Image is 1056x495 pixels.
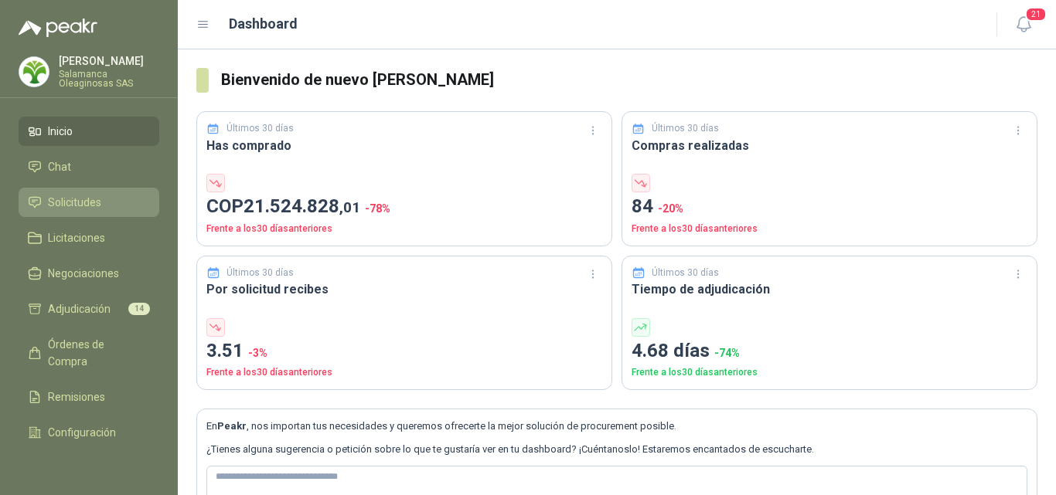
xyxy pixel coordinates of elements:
[19,294,159,324] a: Adjudicación14
[632,280,1027,299] h3: Tiempo de adjudicación
[365,202,390,215] span: -78 %
[632,365,1027,380] p: Frente a los 30 días anteriores
[48,336,145,370] span: Órdenes de Compra
[206,442,1027,457] p: ¿Tienes alguna sugerencia o petición sobre lo que te gustaría ver en tu dashboard? ¡Cuéntanoslo! ...
[128,303,150,315] span: 14
[48,229,105,246] span: Licitaciones
[206,419,1027,434] p: En , nos importan tus necesidades y queremos ofrecerte la mejor solución de procurement posible.
[652,266,719,280] p: Últimos 30 días
[19,223,159,253] a: Licitaciones
[19,188,159,217] a: Solicitudes
[229,13,298,35] h1: Dashboard
[658,202,683,215] span: -20 %
[227,121,294,136] p: Últimos 30 días
[652,121,719,136] p: Últimos 30 días
[19,453,159,483] a: Manuales y ayuda
[227,266,294,280] p: Últimos 30 días
[48,265,119,282] span: Negociaciones
[1010,11,1037,39] button: 21
[1025,7,1047,22] span: 21
[48,300,111,317] span: Adjudicación
[48,424,116,441] span: Configuración
[217,420,247,432] b: Peakr
[221,68,1037,92] h3: Bienvenido de nuevo [PERSON_NAME]
[206,280,602,299] h3: Por solicitud recibes
[48,388,105,405] span: Remisiones
[19,259,159,288] a: Negociaciones
[48,158,71,175] span: Chat
[206,337,602,366] p: 3.51
[244,195,360,217] span: 21.524.828
[48,194,101,211] span: Solicitudes
[48,123,73,140] span: Inicio
[632,136,1027,155] h3: Compras realizadas
[19,418,159,447] a: Configuración
[632,337,1027,366] p: 4.68 días
[714,347,740,359] span: -74 %
[19,152,159,181] a: Chat
[248,347,267,359] span: -3 %
[206,136,602,155] h3: Has comprado
[19,19,97,37] img: Logo peakr
[19,330,159,376] a: Órdenes de Compra
[206,192,602,222] p: COP
[339,198,360,216] span: ,01
[632,192,1027,222] p: 84
[206,365,602,380] p: Frente a los 30 días anteriores
[59,70,159,88] p: Salamanca Oleaginosas SAS
[59,56,159,66] p: [PERSON_NAME]
[206,222,602,236] p: Frente a los 30 días anteriores
[632,222,1027,236] p: Frente a los 30 días anteriores
[19,117,159,146] a: Inicio
[19,57,49,86] img: Company Logo
[19,382,159,412] a: Remisiones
